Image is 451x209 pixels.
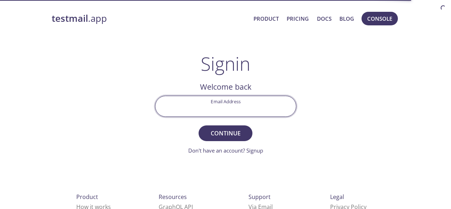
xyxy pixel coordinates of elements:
span: Console [367,14,392,23]
button: Console [362,12,398,25]
a: Blog [339,14,354,23]
h1: Signin [201,53,250,74]
a: Don't have an account? Signup [188,147,263,154]
button: Continue [199,125,252,141]
span: Legal [330,193,344,201]
a: testmail.app [52,13,248,25]
a: Docs [317,14,332,23]
span: Resources [159,193,187,201]
span: Continue [206,128,244,138]
span: Product [76,193,98,201]
span: Support [248,193,271,201]
a: Product [253,14,279,23]
a: Pricing [287,14,309,23]
h2: Welcome back [155,81,296,93]
strong: testmail [52,12,88,25]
